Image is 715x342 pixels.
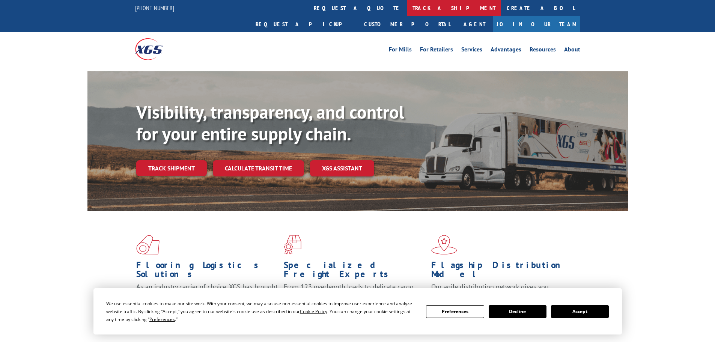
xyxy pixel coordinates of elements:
a: Advantages [491,47,521,55]
a: Services [461,47,482,55]
a: For Retailers [420,47,453,55]
button: Preferences [426,305,484,318]
span: Preferences [149,316,175,322]
a: XGS ASSISTANT [310,160,374,176]
b: Visibility, transparency, and control for your entire supply chain. [136,100,404,145]
div: Cookie Consent Prompt [93,288,622,334]
img: xgs-icon-total-supply-chain-intelligence-red [136,235,160,255]
button: Decline [489,305,546,318]
a: Agent [456,16,493,32]
a: Request a pickup [250,16,358,32]
span: Cookie Policy [300,308,327,315]
a: About [564,47,580,55]
img: xgs-icon-focused-on-flooring-red [284,235,301,255]
img: xgs-icon-flagship-distribution-model-red [431,235,457,255]
h1: Specialized Freight Experts [284,261,426,282]
a: For Mills [389,47,412,55]
a: [PHONE_NUMBER] [135,4,174,12]
span: Our agile distribution network gives you nationwide inventory management on demand. [431,282,569,300]
h1: Flagship Distribution Model [431,261,573,282]
a: Calculate transit time [213,160,304,176]
div: We use essential cookies to make our site work. With your consent, we may also use non-essential ... [106,300,417,323]
a: Resources [530,47,556,55]
a: Customer Portal [358,16,456,32]
a: Track shipment [136,160,207,176]
a: Join Our Team [493,16,580,32]
h1: Flooring Logistics Solutions [136,261,278,282]
span: As an industry carrier of choice, XGS has brought innovation and dedication to flooring logistics... [136,282,278,309]
button: Accept [551,305,609,318]
p: From 123 overlength loads to delicate cargo, our experienced staff knows the best way to move you... [284,282,426,316]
